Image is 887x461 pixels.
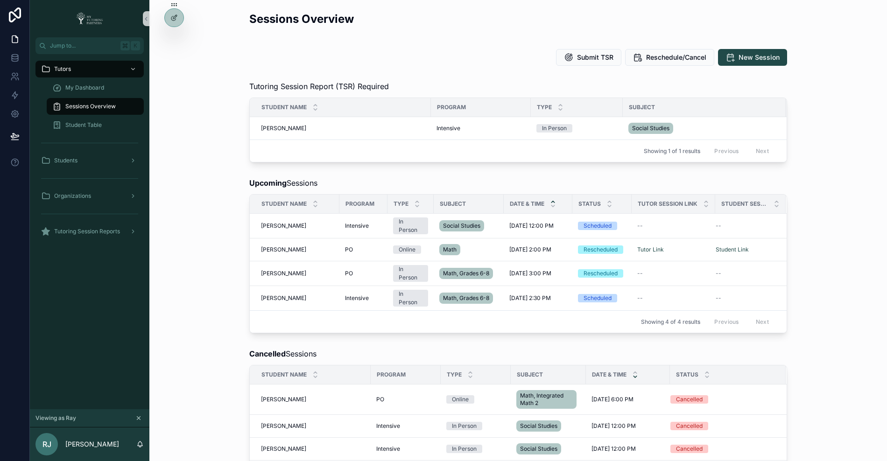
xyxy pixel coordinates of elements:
[42,439,51,450] span: RJ
[676,422,703,430] div: Cancelled
[261,294,306,302] span: [PERSON_NAME]
[65,84,104,91] span: My Dashboard
[261,222,306,230] span: [PERSON_NAME]
[716,222,721,230] span: --
[261,445,306,453] span: [PERSON_NAME]
[638,200,697,208] span: Tutor Session Link
[452,445,477,453] div: In Person
[718,49,787,66] button: New Session
[249,349,286,358] strong: Cancelled
[584,245,618,254] div: Rescheduled
[520,445,557,453] span: Social Studies
[399,217,422,234] div: In Person
[509,270,551,277] span: [DATE] 3:00 PM
[249,11,354,27] h2: Sessions Overview
[394,200,408,208] span: Type
[637,294,643,302] span: --
[676,395,703,404] div: Cancelled
[644,147,700,155] span: Showing 1 of 1 results
[520,392,573,407] span: Math, Integrated Math 2
[584,269,618,278] div: Rescheduled
[345,200,374,208] span: Program
[625,49,714,66] button: Reschedule/Cancel
[54,157,77,164] span: Students
[54,65,71,73] span: Tutors
[591,396,634,403] span: [DATE] 6:00 PM
[786,125,831,132] span: [DATE] 12:00 PM
[447,371,462,378] span: Type
[35,223,144,240] a: Tutoring Session Reports
[443,270,489,277] span: Math, Grades 6-8
[261,246,306,253] span: [PERSON_NAME]
[646,53,706,62] span: Reschedule/Cancel
[452,395,469,404] div: Online
[35,37,144,54] button: Jump to...K
[591,422,636,430] span: [DATE] 12:00 PM
[399,245,415,254] div: Online
[261,125,306,132] span: [PERSON_NAME]
[35,188,144,204] a: Organizations
[509,294,551,302] span: [DATE] 2:30 PM
[509,222,554,230] span: [DATE] 12:00 PM
[452,422,477,430] div: In Person
[261,371,307,378] span: Student Name
[436,125,460,132] span: Intensive
[65,121,102,129] span: Student Table
[249,177,317,189] span: Sessions
[376,396,384,403] span: PO
[47,98,144,115] a: Sessions Overview
[676,371,698,378] span: Status
[261,422,306,430] span: [PERSON_NAME]
[73,11,106,26] img: App logo
[537,104,552,111] span: Type
[637,270,643,277] span: --
[591,445,636,453] span: [DATE] 12:00 PM
[542,124,567,133] div: In Person
[345,222,369,230] span: Intensive
[716,246,749,253] a: Student Link
[510,200,544,208] span: Date & Time
[443,246,457,253] span: Math
[65,103,116,110] span: Sessions Overview
[261,270,306,277] span: [PERSON_NAME]
[641,318,700,326] span: Showing 4 of 4 results
[556,49,621,66] button: Submit TSR
[443,222,480,230] span: Social Studies
[54,192,91,200] span: Organizations
[399,290,422,307] div: In Person
[376,445,400,453] span: Intensive
[35,414,76,422] span: Viewing as Ray
[629,104,655,111] span: Subject
[345,246,353,253] span: PO
[637,222,643,230] span: --
[249,178,287,188] strong: Upcoming
[50,42,117,49] span: Jump to...
[35,152,144,169] a: Students
[584,222,612,230] div: Scheduled
[517,371,543,378] span: Subject
[399,265,422,282] div: In Person
[440,200,466,208] span: Subject
[47,117,144,133] a: Student Table
[520,422,557,430] span: Social Studies
[592,371,627,378] span: Date & Time
[716,270,721,277] span: --
[261,200,307,208] span: Student Name
[376,422,400,430] span: Intensive
[721,200,768,208] span: Student Session Link
[132,42,139,49] span: K
[261,396,306,403] span: [PERSON_NAME]
[47,79,144,96] a: My Dashboard
[577,53,613,62] span: Submit TSR
[637,246,664,253] a: Tutor Link
[35,61,144,77] a: Tutors
[578,200,601,208] span: Status
[54,228,120,235] span: Tutoring Session Reports
[739,53,780,62] span: New Session
[716,294,721,302] span: --
[584,294,612,302] div: Scheduled
[345,294,369,302] span: Intensive
[65,440,119,449] p: [PERSON_NAME]
[377,371,406,378] span: Program
[249,348,317,359] span: Sessions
